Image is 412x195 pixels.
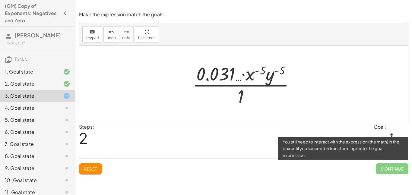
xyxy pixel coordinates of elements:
[5,92,53,99] div: 3. Goal state
[123,28,129,36] i: redo
[5,80,53,87] div: 2. Goal state
[63,140,70,148] i: Task not started.
[7,40,70,46] div: Not you?
[84,166,97,171] span: Reset
[5,2,59,24] h4: (GM) Copy of Exponents: Negatives and Zero
[63,116,70,124] i: Task not started.
[14,32,61,39] span: [PERSON_NAME]
[108,28,114,36] i: undo
[63,68,70,75] i: Task finished and correct.
[79,124,94,130] label: Steps:
[63,104,70,112] i: Task not started.
[103,26,119,42] button: undoundo
[5,165,53,172] div: 9. Goal state
[63,92,70,99] i: Task started.
[5,153,53,160] div: 8. Goal state
[79,129,88,147] span: 2
[14,56,27,62] span: Tasks
[63,153,70,160] i: Task not started.
[138,36,156,40] span: fullscreen
[119,26,134,42] button: redoredo
[5,68,53,75] div: 1. Goal state
[5,128,53,136] div: 6. Goal state
[86,36,99,40] span: keypad
[122,36,130,40] span: redo
[79,163,102,174] button: Reset
[63,128,70,136] i: Task not started.
[374,123,408,131] div: Goal:
[5,177,53,184] div: 10. Goal state
[63,177,70,184] i: Task not started.
[63,80,70,87] i: Task finished and correct.
[135,26,159,42] button: fullscreen
[82,26,102,42] button: keyboardkeypad
[79,11,408,18] p: Make the expression match the goal!
[89,28,95,36] i: keyboard
[5,116,53,124] div: 5. Goal state
[63,165,70,172] i: Task not started.
[5,140,53,148] div: 7. Goal state
[5,104,53,112] div: 4. Goal state
[107,36,116,40] span: undo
